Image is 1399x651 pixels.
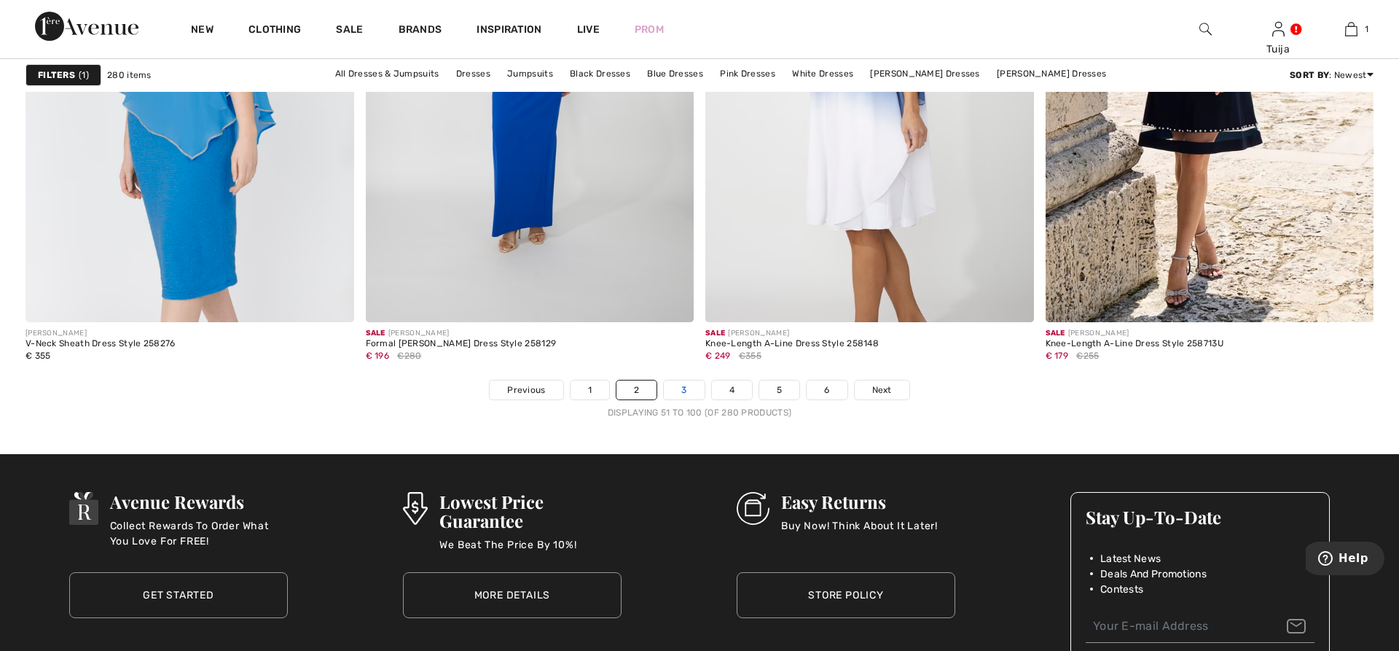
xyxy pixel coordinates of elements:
[571,381,609,399] a: 1
[366,329,385,338] span: Sale
[616,381,657,399] a: 2
[855,381,909,399] a: Next
[1076,349,1099,362] span: €255
[705,339,879,349] div: Knee-Length A-Line Dress Style 258148
[35,12,138,41] img: 1ère Avenue
[713,64,783,83] a: Pink Dresses
[26,380,1373,419] nav: Page navigation
[1100,551,1161,566] span: Latest News
[366,328,557,339] div: [PERSON_NAME]
[807,381,847,399] a: 6
[69,572,288,618] a: Get Started
[664,381,704,399] a: 3
[191,23,213,39] a: New
[1290,70,1329,80] strong: Sort By
[759,381,799,399] a: 5
[507,383,545,397] span: Previous
[403,492,428,525] img: Lowest Price Guarantee
[403,572,622,618] a: More Details
[477,23,541,39] span: Inspiration
[490,381,563,399] a: Previous
[1046,351,1069,361] span: € 179
[397,349,421,362] span: €280
[500,64,560,83] a: Jumpsuits
[1199,20,1212,38] img: search the website
[705,329,725,338] span: Sale
[577,22,600,37] a: Live
[26,351,51,361] span: € 355
[1272,20,1285,38] img: My Info
[781,492,938,511] h3: Easy Returns
[26,406,1373,419] div: Displaying 51 to 100 (of 280 products)
[863,64,987,83] a: [PERSON_NAME] Dresses
[737,572,955,618] a: Store Policy
[705,351,731,361] span: € 249
[1306,542,1384,578] iframe: Opens a widget where you can find more information
[449,64,498,83] a: Dresses
[785,64,861,83] a: White Dresses
[1345,20,1357,38] img: My Bag
[1272,22,1285,36] a: Sign In
[328,64,447,83] a: All Dresses & Jumpsuits
[781,518,938,547] p: Buy Now! Think About It Later!
[107,69,152,82] span: 280 items
[336,23,363,39] a: Sale
[79,69,89,82] span: 1
[640,64,710,83] a: Blue Dresses
[1100,566,1207,582] span: Deals And Promotions
[563,64,638,83] a: Black Dresses
[110,492,288,511] h3: Avenue Rewards
[1046,328,1223,339] div: [PERSON_NAME]
[872,383,892,397] span: Next
[366,351,390,361] span: € 196
[366,339,557,349] div: Formal [PERSON_NAME] Dress Style 258129
[705,328,879,339] div: [PERSON_NAME]
[26,328,176,339] div: [PERSON_NAME]
[1046,329,1065,338] span: Sale
[635,22,664,37] a: Prom
[439,492,622,530] h3: Lowest Price Guarantee
[1315,20,1387,38] a: 1
[26,339,176,349] div: V-Neck Sheath Dress Style 258276
[399,23,442,39] a: Brands
[1046,339,1223,349] div: Knee-Length A-Line Dress Style 258713U
[1290,69,1373,82] div: : Newest
[248,23,301,39] a: Clothing
[1086,610,1314,643] input: Your E-mail Address
[1365,23,1368,36] span: 1
[439,537,622,566] p: We Beat The Price By 10%!
[1100,582,1143,597] span: Contests
[737,492,769,525] img: Easy Returns
[739,349,761,362] span: €355
[69,492,98,525] img: Avenue Rewards
[712,381,752,399] a: 4
[1086,507,1314,526] h3: Stay Up-To-Date
[38,69,75,82] strong: Filters
[990,64,1113,83] a: [PERSON_NAME] Dresses
[110,518,288,547] p: Collect Rewards To Order What You Love For FREE!
[1242,42,1314,57] div: Tuija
